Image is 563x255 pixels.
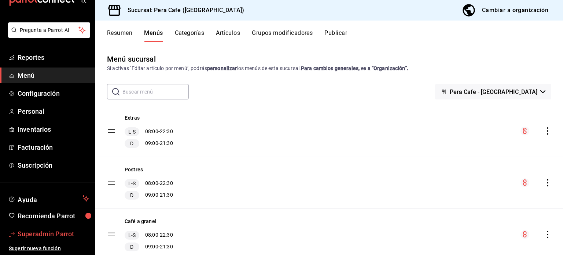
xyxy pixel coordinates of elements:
[324,29,347,42] button: Publicar
[129,140,135,147] span: D
[207,65,237,71] strong: personalizar
[125,139,173,148] div: 09:00 - 21:30
[175,29,205,42] button: Categorías
[482,5,548,15] div: Cambiar a organización
[129,243,135,251] span: D
[107,29,563,42] div: navigation tabs
[20,26,79,34] span: Pregunta a Parrot AI
[107,178,116,187] button: drag
[125,166,143,173] button: Postres
[18,52,89,62] span: Reportes
[125,114,140,121] button: Extras
[450,88,537,95] span: Pera Cafe - [GEOGRAPHIC_DATA]
[544,231,551,238] button: actions
[18,70,89,80] span: Menú
[127,128,137,135] span: L-S
[129,192,135,199] span: D
[544,179,551,186] button: actions
[9,245,89,252] span: Sugerir nueva función
[125,191,173,200] div: 09:00 - 21:30
[107,29,132,42] button: Resumen
[18,194,80,203] span: Ayuda
[8,22,90,38] button: Pregunta a Parrot AI
[18,142,89,152] span: Facturación
[107,54,156,65] div: Menú sucursal
[301,65,408,71] strong: Para cambios generales, ve a “Organización”.
[544,127,551,135] button: actions
[18,124,89,134] span: Inventarios
[5,32,90,39] a: Pregunta a Parrot AI
[18,106,89,116] span: Personal
[435,84,551,99] button: Pera Cafe - [GEOGRAPHIC_DATA]
[125,218,157,225] button: Café a granel
[18,88,89,98] span: Configuración
[252,29,313,42] button: Grupos modificadores
[18,211,89,221] span: Recomienda Parrot
[18,160,89,170] span: Suscripción
[107,127,116,135] button: drag
[18,229,89,239] span: Superadmin Parrot
[122,6,244,15] h3: Sucursal: Pera Cafe ([GEOGRAPHIC_DATA])
[107,230,116,239] button: drag
[125,179,173,188] div: 08:00 - 22:30
[127,232,137,239] span: L-S
[125,127,173,136] div: 08:00 - 22:30
[144,29,163,42] button: Menús
[125,243,173,251] div: 09:00 - 21:30
[107,65,551,72] div: Si activas ‘Editar artículo por menú’, podrás los menús de esta sucursal.
[122,84,189,99] input: Buscar menú
[127,180,137,187] span: L-S
[216,29,240,42] button: Artículos
[125,231,173,240] div: 08:00 - 22:30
